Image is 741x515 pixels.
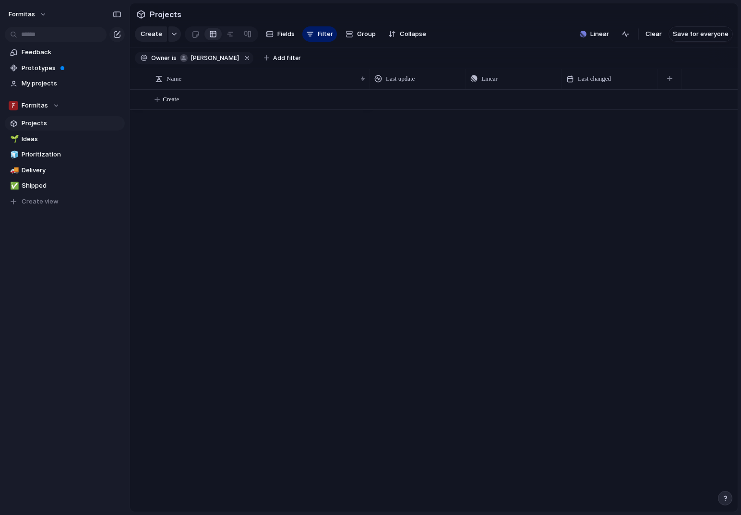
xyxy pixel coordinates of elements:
[170,53,179,63] button: is
[578,74,611,84] span: Last changed
[5,194,125,209] button: Create view
[163,95,179,104] span: Create
[5,147,125,162] a: 🧊Prioritization
[148,6,183,23] span: Projects
[135,26,167,42] button: Create
[10,133,17,144] div: 🌱
[5,132,125,146] a: 🌱Ideas
[590,29,609,39] span: Linear
[10,180,17,192] div: ✅
[191,54,239,62] span: [PERSON_NAME]
[302,26,337,42] button: Filter
[22,197,59,206] span: Create view
[5,61,125,75] a: Prototypes
[669,26,733,42] button: Save for everyone
[5,163,125,178] a: 🚚Delivery
[5,76,125,91] a: My projects
[22,119,121,128] span: Projects
[277,29,295,39] span: Fields
[9,181,18,191] button: ✅
[9,134,18,144] button: 🌱
[172,54,177,62] span: is
[384,26,430,42] button: Collapse
[258,51,307,65] button: Add filter
[673,29,729,39] span: Save for everyone
[4,7,52,22] button: Formitas
[5,116,125,131] a: Projects
[645,29,662,39] span: Clear
[22,48,121,57] span: Feedback
[22,181,121,191] span: Shipped
[22,134,121,144] span: Ideas
[318,29,333,39] span: Filter
[642,26,666,42] button: Clear
[22,101,48,110] span: Formitas
[400,29,426,39] span: Collapse
[22,166,121,175] span: Delivery
[178,53,241,63] button: [PERSON_NAME]
[141,29,162,39] span: Create
[357,29,376,39] span: Group
[10,149,17,160] div: 🧊
[5,179,125,193] a: ✅Shipped
[22,63,121,73] span: Prototypes
[5,98,125,113] button: Formitas
[386,74,415,84] span: Last update
[273,54,301,62] span: Add filter
[341,26,381,42] button: Group
[9,10,35,19] span: Formitas
[262,26,299,42] button: Fields
[481,74,498,84] span: Linear
[9,166,18,175] button: 🚚
[167,74,181,84] span: Name
[10,165,17,176] div: 🚚
[576,27,613,41] button: Linear
[22,150,121,159] span: Prioritization
[9,150,18,159] button: 🧊
[151,54,170,62] span: Owner
[5,45,125,60] a: Feedback
[22,79,121,88] span: My projects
